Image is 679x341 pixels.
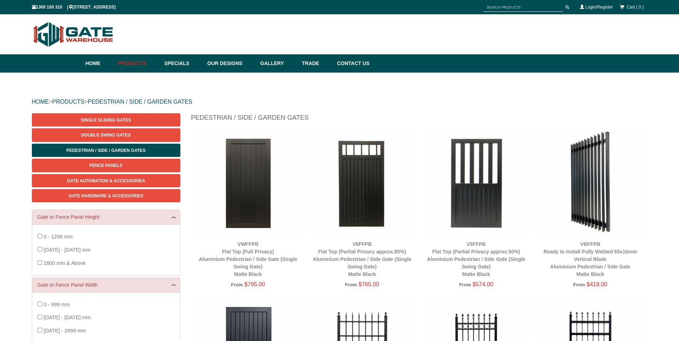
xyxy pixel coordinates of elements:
a: Gate or Fence Panel Width [38,281,175,289]
a: Single Sliding Gates [32,113,180,127]
a: VWFFPBFlat Top (Full Privacy)Aluminium Pedestrian / Side Gate (Single Swing Gate)Matte Black [199,241,297,277]
a: PEDESTRIAN / SIDE / GARDEN GATES [88,99,192,105]
a: Gallery [257,54,298,73]
span: $765.00 [359,281,379,287]
span: 0 - 1299 mm [44,234,73,239]
a: Gate Automation & Accessories [32,174,180,187]
span: $418.00 [587,281,607,287]
img: Gate Warehouse [32,18,115,51]
a: HOME [32,99,49,105]
div: > > [32,90,648,113]
span: Pedestrian / Side / Garden Gates [66,148,145,153]
a: V8FFPBFlat Top (Partial Privacy approx.85%)Aluminium Pedestrian / Side Gate (Single Swing Gate)Ma... [313,241,411,277]
a: Double Swing Gates [32,128,180,142]
img: VBFFPB - Ready to Install Fully Welded 65x16mm Vertical Blade - Aluminium Pedestrian / Side Gate ... [537,129,644,236]
span: 0 - 999 mm [44,302,70,307]
span: From [459,282,471,287]
a: Gate or Fence Panel Height [38,213,175,221]
a: Login/Register [585,5,613,10]
span: From [231,282,243,287]
a: Gate Hardware & Accessories [32,189,180,202]
a: Products [115,54,161,73]
span: 1300 100 310 | [STREET_ADDRESS] [32,5,116,10]
img: V8FFPB - Flat Top (Partial Privacy approx.85%) - Aluminium Pedestrian / Side Gate (Single Swing G... [309,129,416,236]
span: $574.00 [472,281,493,287]
span: Double Swing Gates [81,133,131,138]
span: Gate Hardware & Accessories [69,193,144,198]
a: Fence Panels [32,159,180,172]
input: SEARCH PRODUCTS [483,3,563,12]
a: Our Designs [204,54,257,73]
a: Trade [298,54,333,73]
span: From [345,282,357,287]
a: Contact Us [334,54,370,73]
a: VBFFPBReady to Install Fully Welded 65x16mm Vertical BladeAluminium Pedestrian / Side GateMatte B... [544,241,637,277]
a: Pedestrian / Side / Garden Gates [32,144,180,157]
span: 1600 mm & Above [44,260,86,266]
span: Cart ( 0 ) [627,5,644,10]
img: V5FFPB - Flat Top (Partial Privacy approx.50%) - Aluminium Pedestrian / Side Gate (Single Swing G... [423,129,530,236]
a: Home [86,54,115,73]
img: VWFFPB - Flat Top (Full Privacy) - Aluminium Pedestrian / Side Gate (Single Swing Gate) - Matte B... [195,129,302,236]
a: V5FFPBFlat Top (Partial Privacy approx.50%)Aluminium Pedestrian / Side Gate (Single Swing Gate)Ma... [427,241,525,277]
a: Specials [161,54,204,73]
span: [DATE] - 2999 mm [44,328,86,333]
span: Fence Panels [89,163,122,168]
span: $795.00 [244,281,265,287]
span: From [573,282,585,287]
a: PRODUCTS [52,99,84,105]
span: Gate Automation & Accessories [67,178,145,183]
span: Single Sliding Gates [81,118,131,123]
span: [DATE] - [DATE] mm [44,247,91,253]
span: [DATE] - [DATE] mm [44,315,91,320]
h1: Pedestrian / Side / Garden Gates [191,113,648,126]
